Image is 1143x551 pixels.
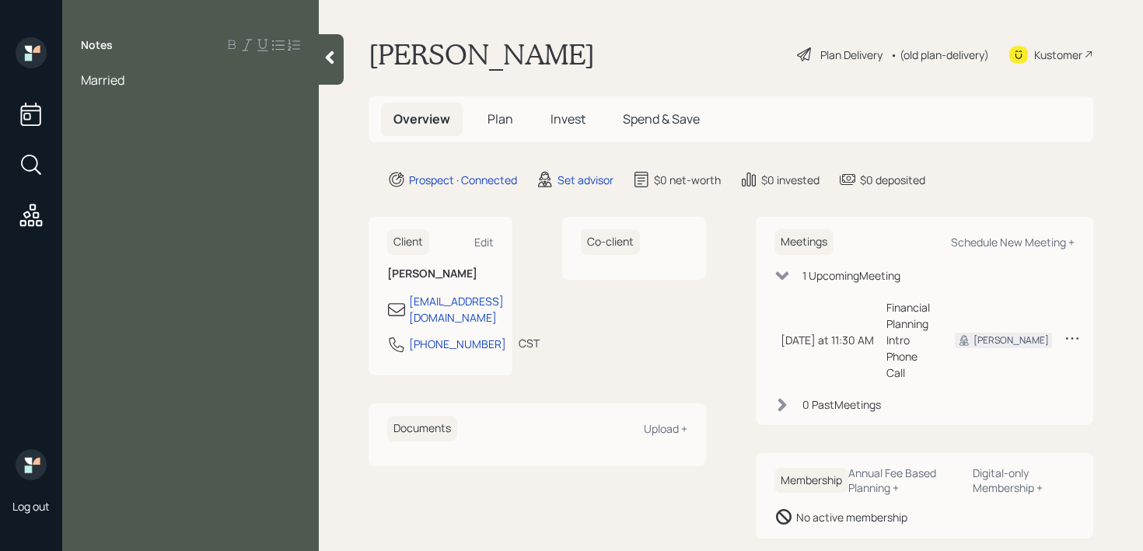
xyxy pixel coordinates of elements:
div: 1 Upcoming Meeting [802,267,900,284]
h6: Membership [774,468,848,493]
div: Digital-only Membership + [973,466,1075,495]
div: [PHONE_NUMBER] [409,336,506,352]
img: retirable_logo.png [16,449,47,480]
div: $0 invested [761,172,820,188]
h6: Client [387,229,429,255]
h1: [PERSON_NAME] [369,37,595,71]
div: No active membership [796,509,907,525]
span: Plan [488,110,513,127]
div: Plan Delivery [820,47,883,63]
div: Set advisor [558,172,613,188]
div: Edit [474,235,494,249]
span: Overview [393,110,450,127]
div: Annual Fee Based Planning + [848,466,960,495]
div: $0 net-worth [654,172,721,188]
div: • (old plan-delivery) [890,47,989,63]
span: Spend & Save [623,110,700,127]
div: [DATE] at 11:30 AM [781,332,874,348]
div: CST [519,335,540,351]
span: Invest [551,110,585,127]
div: Schedule New Meeting + [951,235,1075,249]
div: Log out [12,499,50,514]
div: $0 deposited [860,172,925,188]
div: Financial Planning Intro Phone Call [886,299,930,381]
h6: [PERSON_NAME] [387,267,494,281]
div: Prospect · Connected [409,172,517,188]
div: [PERSON_NAME] [973,333,1049,347]
span: Married [81,71,124,89]
div: [EMAIL_ADDRESS][DOMAIN_NAME] [409,293,504,326]
h6: Meetings [774,229,834,255]
div: Kustomer [1034,47,1082,63]
label: Notes [81,37,113,53]
h6: Co-client [581,229,640,255]
div: 0 Past Meeting s [802,396,881,413]
div: Upload + [644,421,687,436]
h6: Documents [387,416,457,441]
